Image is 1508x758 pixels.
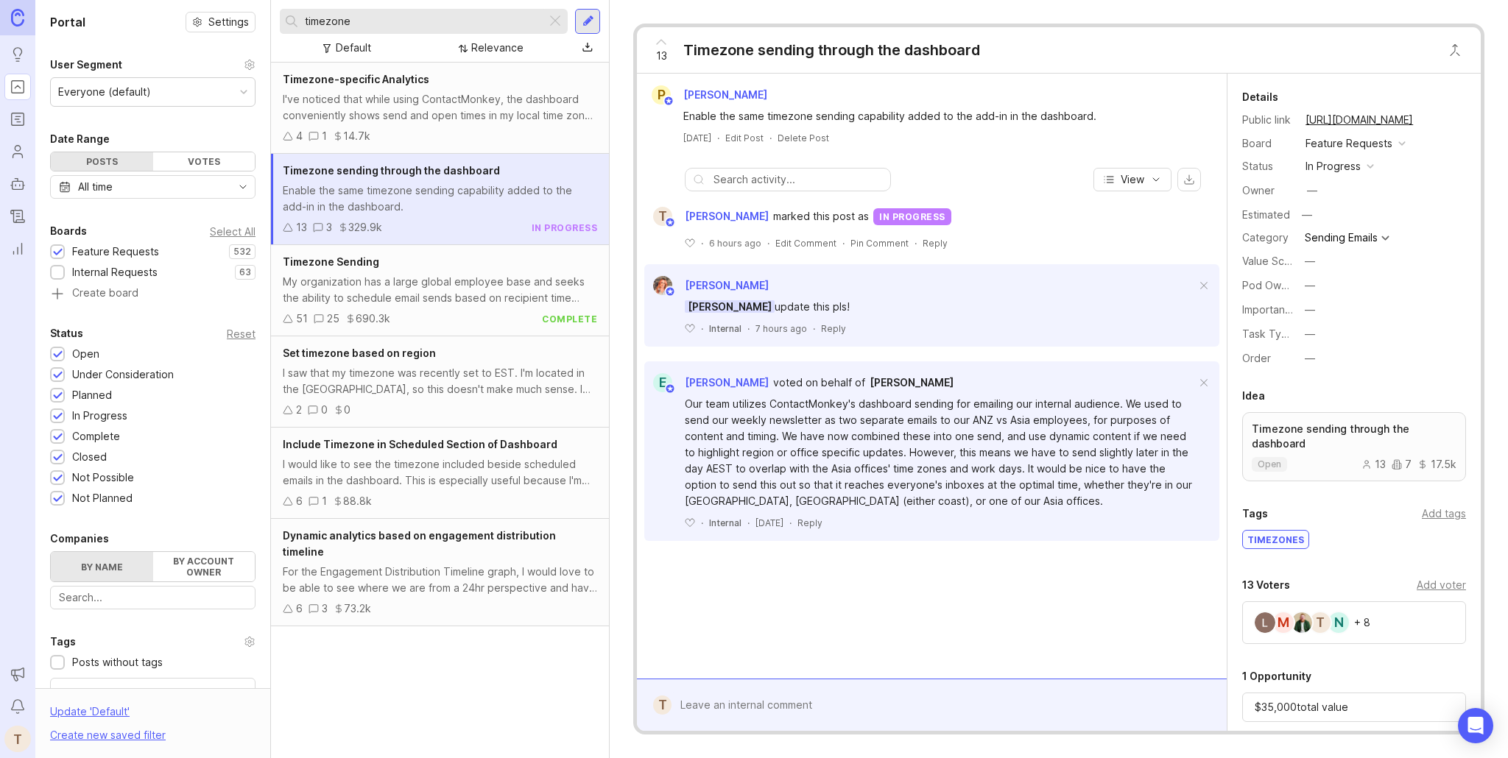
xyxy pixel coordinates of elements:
[1242,352,1271,364] label: Order
[685,396,1196,509] div: Our team utilizes ContactMonkey's dashboard sending for emailing our internal audience. We used t...
[50,13,85,31] h1: Portal
[4,661,31,687] button: Announcements
[50,222,87,240] div: Boards
[1458,708,1493,743] div: Open Intercom Messenger
[4,726,31,752] button: T
[1252,422,1456,451] p: Timezone sending through the dashboard
[532,222,598,234] div: in progress
[1327,611,1350,634] div: N
[343,128,370,144] div: 14.7k
[1242,667,1311,685] div: 1 Opportunity
[915,237,917,249] div: ·
[58,84,151,100] div: Everyone (default)
[72,654,163,670] div: Posts without tags
[649,276,677,295] img: Bronwen W
[1093,168,1171,191] button: View
[72,346,99,362] div: Open
[322,128,327,144] div: 1
[1305,302,1315,318] div: —
[283,274,597,306] div: My organization has a large global employee base and seeks the ability to schedule email sends ba...
[1121,172,1144,187] span: View
[1417,577,1466,593] div: Add voter
[296,601,303,617] div: 6
[1242,88,1278,106] div: Details
[153,152,256,171] div: Votes
[644,207,773,226] a: T[PERSON_NAME]
[72,244,159,260] div: Feature Requests
[1242,210,1290,220] div: Estimated
[1242,135,1294,152] div: Board
[1308,611,1332,634] div: T
[72,264,158,280] div: Internal Requests
[283,255,379,268] span: Timezone Sending
[1417,459,1456,470] div: 17.5k
[356,311,390,327] div: 690.3k
[72,408,127,424] div: In Progress
[50,530,109,548] div: Companies
[644,373,769,392] a: E[PERSON_NAME]
[1242,387,1265,405] div: Idea
[1242,693,1466,722] div: $ 35,000 total value
[4,235,31,262] a: Reporting
[663,96,674,107] img: member badge
[271,428,609,519] a: Include Timezone in Scheduled Section of DashboardI would like to see the timezone included besid...
[747,517,750,529] div: ·
[1305,233,1378,243] div: Sending Emails
[327,311,339,327] div: 25
[653,695,672,715] div: T
[1242,255,1299,267] label: Value Scale
[78,179,113,195] div: All time
[4,171,31,197] a: Autopilot
[683,88,767,101] span: [PERSON_NAME]
[296,219,307,235] div: 13
[4,106,31,132] a: Roadmaps
[1243,531,1308,548] div: timezones
[51,552,153,581] label: By name
[1422,506,1466,522] div: Add tags
[789,517,792,529] div: ·
[271,519,609,626] a: Dynamic analytics based on engagement distribution timelineFor the Engagement Distribution Timeli...
[1242,303,1297,316] label: Importance
[283,456,597,489] div: I would like to see the timezone included beside scheduled emails in the dashboard. This is espec...
[296,402,302,418] div: 2
[50,56,122,74] div: User Segment
[767,237,769,249] div: ·
[271,63,609,154] a: Timezone-specific AnalyticsI've noticed that while using ContactMonkey, the dashboard convenientl...
[769,132,772,144] div: ·
[1242,576,1290,594] div: 13 Voters
[683,40,980,60] div: Timezone sending through the dashboard
[283,365,597,397] div: I saw that my timezone was recently set to EST. I'm located in the [GEOGRAPHIC_DATA], so this doe...
[1177,168,1201,191] button: export comments
[51,152,153,171] div: Posts
[1242,112,1294,128] div: Public link
[239,266,251,278] p: 63
[283,438,557,450] span: Include Timezone in Scheduled Section of Dashboard
[153,552,256,581] label: By account owner
[709,322,741,335] div: Internal
[1292,612,1312,633] img: Dave Purcell
[1306,135,1392,152] div: Feature Requests
[271,154,609,245] a: Timezone sending through the dashboardEnable the same timezone sending capability added to the ad...
[842,237,845,249] div: ·
[1354,617,1370,628] div: + 8
[1305,350,1315,366] div: —
[283,529,556,558] span: Dynamic analytics based on engagement distribution timeline
[773,375,865,391] div: voted on behalf of
[231,181,255,193] svg: toggle icon
[50,288,256,301] a: Create board
[1272,611,1295,634] div: M
[1301,110,1417,130] a: [URL][DOMAIN_NAME]
[1297,205,1317,224] div: —
[778,132,829,144] div: Delete Post
[717,132,719,144] div: ·
[283,564,597,596] div: For the Engagement Distribution Timeline graph, I would love to be able to see where we are from ...
[4,203,31,230] a: Changelog
[1242,230,1294,246] div: Category
[850,237,909,249] div: Pin Comment
[322,601,328,617] div: 3
[186,12,256,32] button: Settings
[322,493,327,509] div: 1
[685,300,775,313] span: [PERSON_NAME]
